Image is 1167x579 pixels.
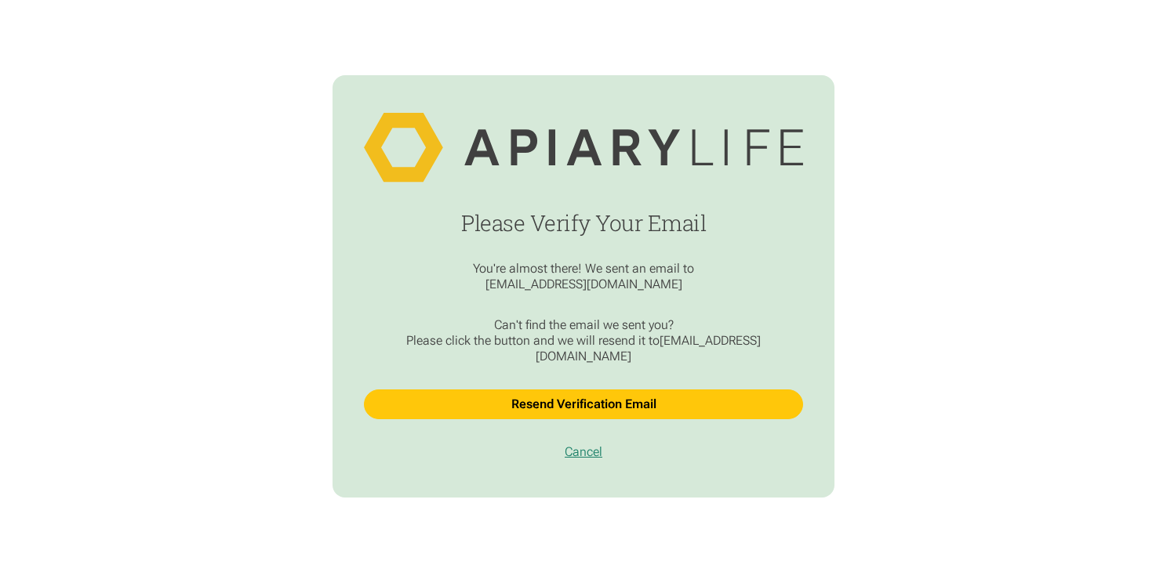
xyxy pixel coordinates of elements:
[485,277,682,291] span: [EMAIL_ADDRESS][DOMAIN_NAME]
[364,212,803,236] h1: Please Verify Your Email
[565,437,602,466] a: Cancel
[364,261,803,292] div: You're almost there! We sent an email to
[364,389,803,419] button: Resend Verification Email
[364,317,803,364] div: Can't find the email we sent you? Please click the button and we will resend it to
[536,333,761,364] span: [EMAIL_ADDRESS][DOMAIN_NAME]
